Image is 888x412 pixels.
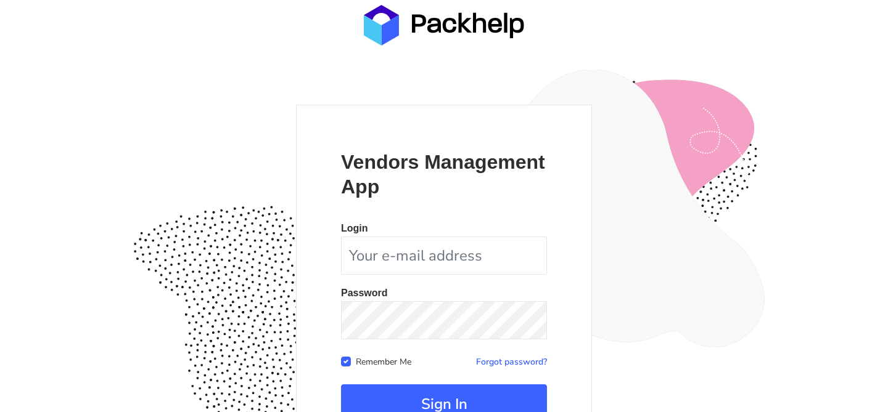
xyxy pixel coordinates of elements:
input: Your e-mail address [341,236,547,275]
p: Password [341,288,547,298]
a: Forgot password? [476,356,547,368]
p: Vendors Management App [341,150,547,199]
p: Login [341,224,547,233]
label: Remember Me [356,354,411,368]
